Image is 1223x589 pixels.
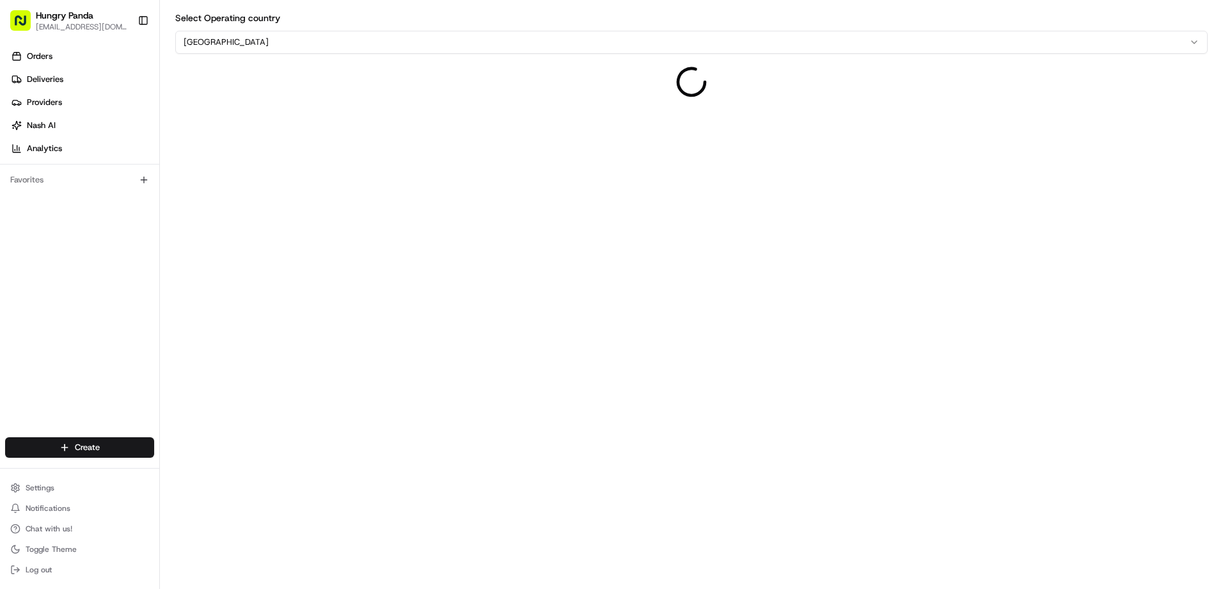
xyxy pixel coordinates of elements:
[5,46,159,67] a: Orders
[27,97,62,108] span: Providers
[5,499,154,517] button: Notifications
[5,520,154,538] button: Chat with us!
[5,170,154,190] div: Favorites
[5,437,154,458] button: Create
[5,479,154,497] button: Settings
[27,74,63,85] span: Deliveries
[75,442,100,453] span: Create
[26,544,77,554] span: Toggle Theme
[5,92,159,113] a: Providers
[5,138,159,159] a: Analytics
[27,51,52,62] span: Orders
[27,120,56,131] span: Nash AI
[5,561,154,579] button: Log out
[175,12,280,24] label: Select Operating country
[26,565,52,575] span: Log out
[27,143,62,154] span: Analytics
[5,115,159,136] a: Nash AI
[36,22,127,32] button: [EMAIL_ADDRESS][DOMAIN_NAME]
[26,524,72,534] span: Chat with us!
[5,540,154,558] button: Toggle Theme
[26,503,70,513] span: Notifications
[36,9,93,22] button: Hungry Panda
[5,69,159,90] a: Deliveries
[26,483,54,493] span: Settings
[5,5,132,36] button: Hungry Panda[EMAIL_ADDRESS][DOMAIN_NAME]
